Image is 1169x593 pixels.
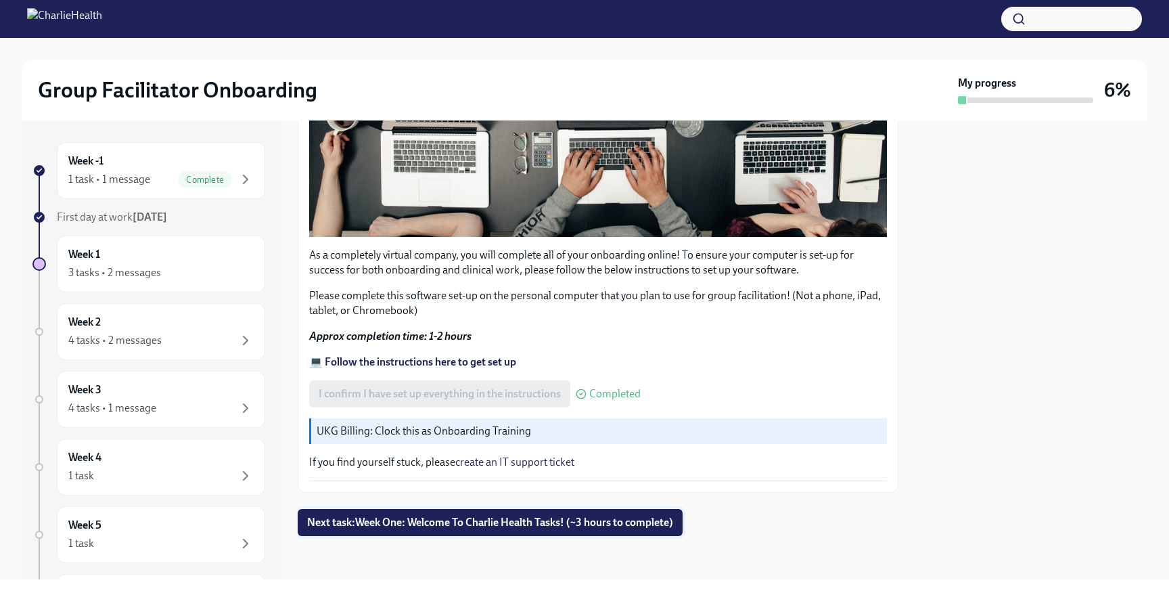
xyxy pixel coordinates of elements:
[133,211,167,223] strong: [DATE]
[307,516,673,529] span: Next task : Week One: Welcome To Charlie Health Tasks! (~3 hours to complete)
[68,172,150,187] div: 1 task • 1 message
[32,142,265,199] a: Week -11 task • 1 messageComplete
[309,330,472,343] strong: Approx completion time: 1-2 hours
[178,175,232,185] span: Complete
[68,154,104,169] h6: Week -1
[68,247,100,262] h6: Week 1
[32,439,265,496] a: Week 41 task
[68,382,101,397] h6: Week 3
[32,236,265,292] a: Week 13 tasks • 2 messages
[317,424,881,439] p: UKG Billing: Clock this as Onboarding Training
[68,450,101,465] h6: Week 4
[455,456,574,468] a: create an IT support ticket
[57,211,167,223] span: First day at work
[68,518,101,533] h6: Week 5
[589,389,641,399] span: Completed
[38,76,317,104] h2: Group Facilitator Onboarding
[32,506,265,563] a: Week 51 task
[958,76,1016,91] strong: My progress
[309,288,887,318] p: Please complete this software set-up on the personal computer that you plan to use for group faci...
[298,509,683,536] button: Next task:Week One: Welcome To Charlie Health Tasks! (~3 hours to complete)
[309,248,887,278] p: As a completely virtual company, you will complete all of your onboarding online! To ensure your ...
[68,468,94,483] div: 1 task
[68,265,161,280] div: 3 tasks • 2 messages
[68,401,156,416] div: 4 tasks • 1 message
[68,333,162,348] div: 4 tasks • 2 messages
[309,455,887,470] p: If you find yourself stuck, please
[309,355,516,368] a: 💻 Follow the instructions here to get set up
[32,303,265,360] a: Week 24 tasks • 2 messages
[27,8,102,30] img: CharlieHealth
[1104,78,1131,102] h3: 6%
[68,536,94,551] div: 1 task
[32,371,265,428] a: Week 34 tasks • 1 message
[68,315,101,330] h6: Week 2
[32,210,265,225] a: First day at work[DATE]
